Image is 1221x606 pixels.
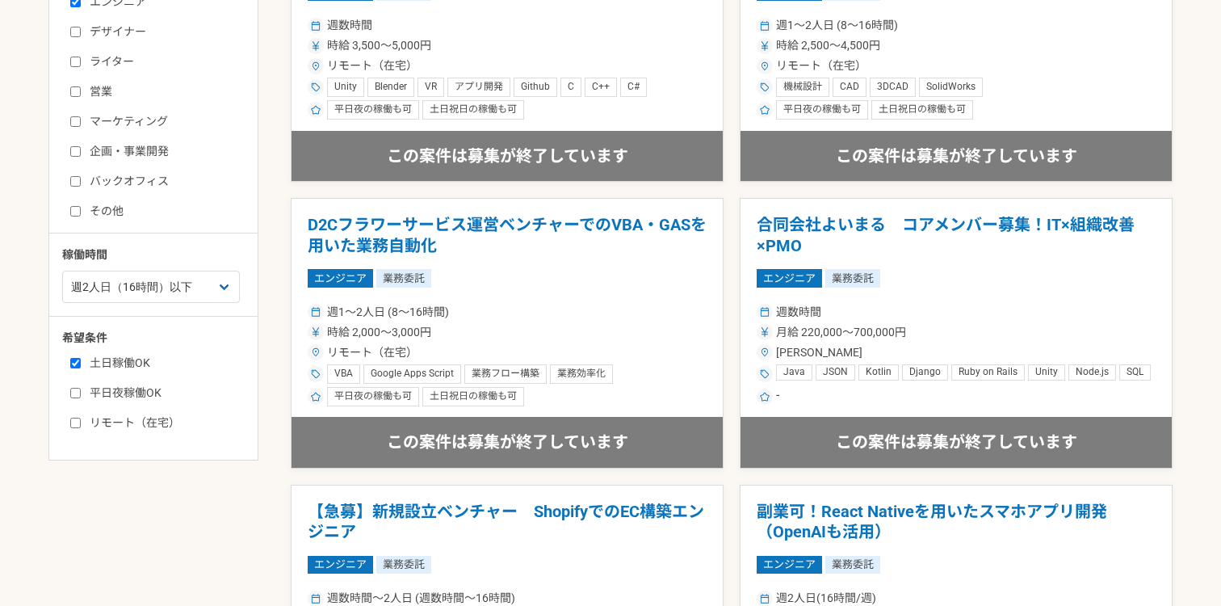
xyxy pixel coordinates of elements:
[62,332,107,345] span: 希望条件
[311,594,321,604] img: ico_calendar-4541a85f.svg
[425,81,437,94] span: VR
[1127,366,1143,379] span: SQL
[757,215,1156,256] h1: 合同会社よいまる コアメンバー募集！IT×組織改善×PMO
[70,415,256,431] label: リモート（在宅）
[783,366,805,379] span: Java
[70,27,81,37] input: デザイナー
[70,116,81,127] input: マーケティング
[741,131,1172,181] div: この案件は募集が終了しています
[776,37,880,54] span: 時給 2,500〜4,500円
[825,269,880,287] span: 業務委託
[70,203,256,220] label: その他
[760,327,770,337] img: ico_currency_yen-76ea2c4c.svg
[311,41,321,51] img: ico_currency_yen-76ea2c4c.svg
[327,344,417,361] span: リモート（在宅）
[70,418,81,428] input: リモート（在宅）
[926,81,976,94] span: SolidWorks
[592,81,610,94] span: C++
[70,113,256,130] label: マーケティング
[959,366,1017,379] span: Ruby on Rails
[776,387,779,406] span: -
[308,215,707,256] h1: D2Cフラワーサービス運営ベンチャーでのVBA・GASを用いた業務自動化
[760,105,770,115] img: ico_star-c4f7eedc.svg
[311,327,321,337] img: ico_currency_yen-76ea2c4c.svg
[1035,366,1058,379] span: Unity
[757,556,822,574] span: エンジニア
[327,304,449,321] span: 週1〜2人日 (8〜16時間)
[70,57,81,67] input: ライター
[760,594,770,604] img: ico_calendar-4541a85f.svg
[327,100,419,120] div: 平日夜の稼働も可
[327,17,372,34] span: 週数時間
[375,81,407,94] span: Blender
[311,392,321,402] img: ico_star-c4f7eedc.svg
[776,344,862,361] span: [PERSON_NAME]
[741,417,1172,467] div: この案件は募集が終了しています
[776,100,868,120] div: 平日夜の稼働も可
[308,269,373,287] span: エンジニア
[760,61,770,71] img: ico_location_pin-352ac629.svg
[292,417,723,467] div: この案件は募集が終了しています
[70,388,81,398] input: 平日夜稼働OK
[760,21,770,31] img: ico_calendar-4541a85f.svg
[1076,366,1109,379] span: Node.js
[866,366,892,379] span: Kotlin
[760,392,770,402] img: ico_star-c4f7eedc.svg
[311,369,321,379] img: ico_tag-f97210f0.svg
[760,82,770,92] img: ico_tag-f97210f0.svg
[760,347,770,357] img: ico_location_pin-352ac629.svg
[371,368,454,381] span: Google Apps Script
[783,81,822,94] span: 機械設計
[760,307,770,317] img: ico_calendar-4541a85f.svg
[311,307,321,317] img: ico_calendar-4541a85f.svg
[776,57,866,74] span: リモート（在宅）
[70,53,256,70] label: ライター
[776,324,906,341] span: 月給 220,000〜700,000円
[422,100,524,120] div: 土日祝日の稼働も可
[568,81,574,94] span: C
[757,269,822,287] span: エンジニア
[757,502,1156,543] h1: 副業可！React Nativeを用いたスマホアプリ開発（OpenAIも活用）
[308,502,707,543] h1: 【急募】新規設立ベンチャー ShopifyでのEC構築エンジニア
[327,387,419,406] div: 平日夜の稼働も可
[455,81,503,94] span: アプリ開発
[311,61,321,71] img: ico_location_pin-352ac629.svg
[472,368,539,381] span: 業務フロー構築
[376,269,431,287] span: 業務委託
[760,369,770,379] img: ico_tag-f97210f0.svg
[825,556,880,574] span: 業務委託
[776,304,821,321] span: 週数時間
[334,368,353,381] span: VBA
[70,385,256,402] label: 平日夜稼働OK
[292,131,723,181] div: この案件は募集が終了しています
[308,556,373,574] span: エンジニア
[776,17,898,34] span: 週1〜2人日 (8〜16時間)
[327,57,417,74] span: リモート（在宅）
[70,86,81,97] input: 営業
[311,105,321,115] img: ico_star-c4f7eedc.svg
[521,81,550,94] span: Github
[909,366,941,379] span: Django
[760,41,770,51] img: ico_currency_yen-76ea2c4c.svg
[334,81,357,94] span: Unity
[557,368,606,381] span: 業務効率化
[70,176,81,187] input: バックオフィス
[70,146,81,157] input: 企画・事業開発
[327,37,431,54] span: 時給 3,500〜5,000円
[311,82,321,92] img: ico_tag-f97210f0.svg
[327,324,431,341] span: 時給 2,000〜3,000円
[70,355,256,372] label: 土日稼働OK
[70,83,256,100] label: 営業
[823,366,848,379] span: JSON
[422,387,524,406] div: 土日祝日の稼働も可
[376,556,431,574] span: 業務委託
[840,81,859,94] span: CAD
[311,347,321,357] img: ico_location_pin-352ac629.svg
[62,248,107,261] span: 稼働時間
[311,21,321,31] img: ico_calendar-4541a85f.svg
[70,173,256,190] label: バックオフィス
[877,81,908,94] span: 3DCAD
[70,358,81,368] input: 土日稼働OK
[70,143,256,160] label: 企画・事業開発
[70,23,256,40] label: デザイナー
